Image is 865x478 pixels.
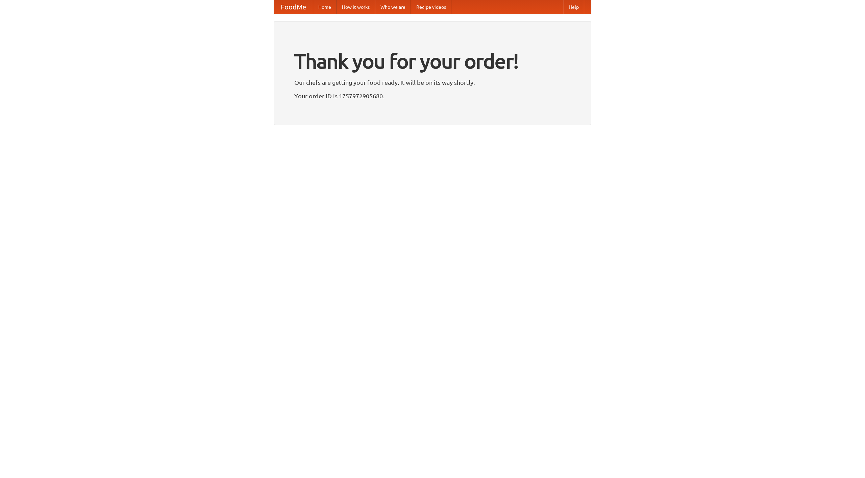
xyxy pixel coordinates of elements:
h1: Thank you for your order! [294,45,571,77]
a: Who we are [375,0,411,14]
a: Recipe videos [411,0,451,14]
a: How it works [337,0,375,14]
a: Home [313,0,337,14]
a: Help [563,0,584,14]
p: Your order ID is 1757972905680. [294,91,571,101]
a: FoodMe [274,0,313,14]
p: Our chefs are getting your food ready. It will be on its way shortly. [294,77,571,87]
